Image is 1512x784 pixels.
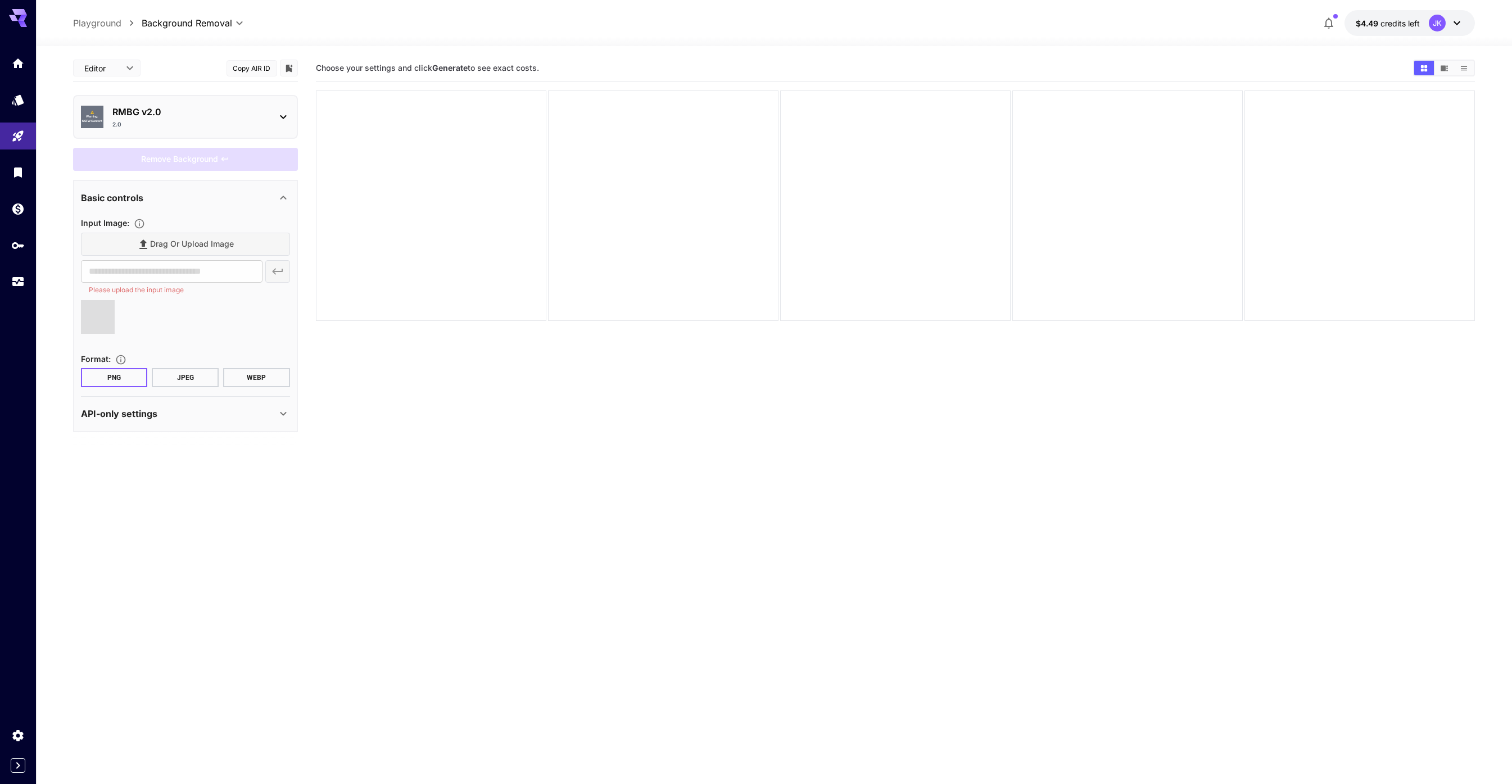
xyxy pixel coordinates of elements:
[1344,10,1475,36] button: $4.49309JK
[11,129,25,143] div: Playground
[81,191,143,205] p: Basic controls
[227,60,277,76] button: Copy AIR ID
[1356,19,1380,28] span: $4.49
[82,119,102,124] span: NSFW Content
[11,275,25,289] div: Usage
[112,105,268,119] p: RMBG v2.0
[89,284,255,296] p: Please upload the input image
[81,368,148,387] button: PNG
[142,16,232,30] span: Background Removal
[81,101,290,133] div: ⚠️Warning:NSFW ContentRMBG v2.02.0
[432,63,468,72] b: Generate
[81,184,290,211] div: Basic controls
[84,62,119,74] span: Editor
[1429,15,1446,31] div: JK
[1434,61,1454,75] button: Show images in video view
[11,758,25,773] button: Expand sidebar
[152,368,219,387] button: JPEG
[11,728,25,742] div: Settings
[284,61,294,75] button: Add to library
[1356,17,1420,29] div: $4.49309
[129,218,150,229] button: Specifies the input image to be processed.
[11,93,25,107] div: Models
[86,115,98,119] span: Warning:
[316,63,539,72] span: Choose your settings and click to see exact costs.
[11,165,25,179] div: Library
[1454,61,1474,75] button: Show images in list view
[223,368,290,387] button: WEBP
[111,354,131,365] button: Choose the file format for the output image.
[1380,19,1420,28] span: credits left
[81,407,157,420] p: API-only settings
[11,56,25,70] div: Home
[11,202,25,216] div: Wallet
[73,16,142,30] nav: breadcrumb
[81,218,129,228] span: Input Image :
[73,16,121,30] a: Playground
[81,354,111,364] span: Format :
[1414,61,1434,75] button: Show images in grid view
[112,120,121,129] p: 2.0
[1413,60,1475,76] div: Show images in grid viewShow images in video viewShow images in list view
[81,400,290,427] div: API-only settings
[11,238,25,252] div: API Keys
[90,111,94,115] span: ⚠️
